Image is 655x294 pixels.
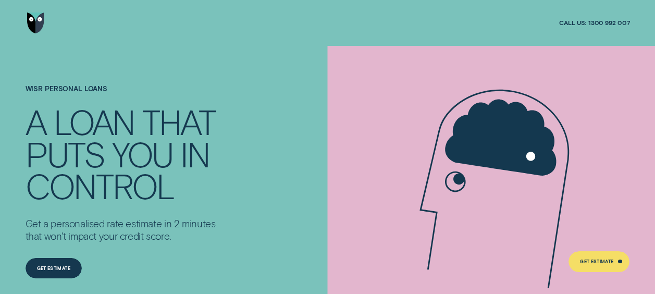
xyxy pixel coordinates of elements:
[559,19,629,27] a: Call us:1300 992 007
[26,218,225,243] p: Get a personalised rate estimate in 2 minutes that won't impact your credit score.
[26,106,46,138] div: A
[26,170,174,202] div: CONTROL
[180,138,209,170] div: IN
[27,13,44,33] img: Wisr
[559,19,586,27] span: Call us:
[569,251,629,272] a: Get Estimate
[54,106,134,138] div: LOAN
[26,85,225,106] h1: Wisr Personal Loans
[588,19,630,27] span: 1300 992 007
[112,138,172,170] div: YOU
[26,138,104,170] div: PUTS
[142,106,215,138] div: THAT
[26,258,82,279] a: Get Estimate
[26,106,225,202] h4: A LOAN THAT PUTS YOU IN CONTROL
